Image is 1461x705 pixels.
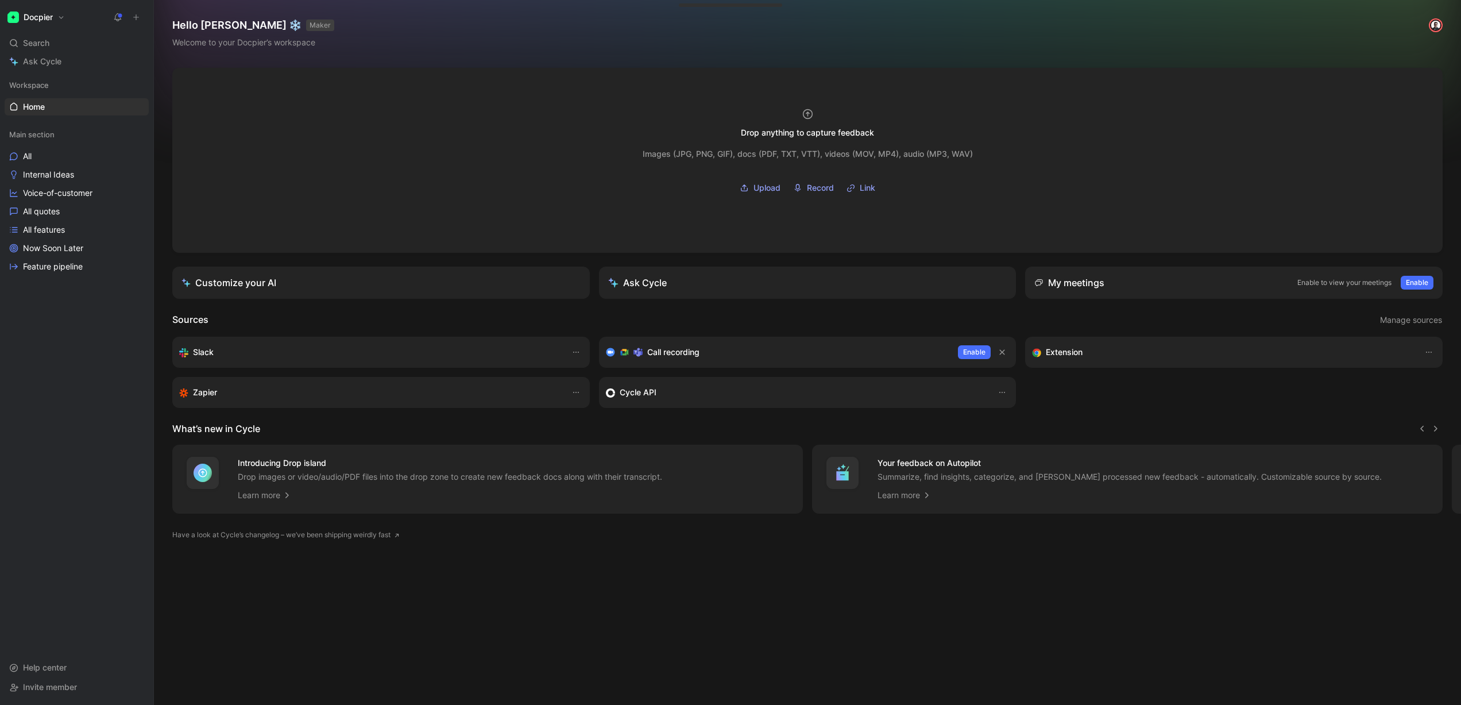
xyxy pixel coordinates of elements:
[133,261,144,272] button: View actions
[24,12,53,22] h1: Docpier
[23,224,65,236] span: All features
[172,36,334,49] div: Welcome to your Docpier’s workspace
[238,456,662,470] h4: Introducing Drop island
[741,126,874,140] div: Drop anything to capture feedback
[133,151,144,162] button: View actions
[181,276,276,290] div: Customize your AI
[647,345,699,359] h3: Call recording
[608,276,667,290] div: Ask Cycle
[5,126,149,143] div: Main section
[23,242,83,254] span: Now Soon Later
[5,34,149,52] div: Search
[133,169,144,180] button: View actions
[878,488,932,502] a: Learn more
[5,258,149,275] a: Feature pipeline
[23,206,60,217] span: All quotes
[1401,276,1433,290] button: Enable
[5,184,149,202] a: Voice-of-customer
[179,386,560,399] div: Capture feedback from thousands of sources with Zapier (survey results, recordings, sheets, etc).
[172,267,590,299] a: Customize your AI
[878,471,1382,483] p: Summarize, find insights, categorize, and [PERSON_NAME] processed new feedback - automatically. C...
[5,679,149,696] div: Invite member
[878,456,1382,470] h4: Your feedback on Autopilot
[5,221,149,238] a: All features
[133,187,144,199] button: View actions
[1430,20,1441,31] img: avatar
[1032,345,1413,359] div: Capture feedback from anywhere on the web
[5,98,149,115] a: Home
[860,181,875,195] span: Link
[5,659,149,676] div: Help center
[9,129,55,140] span: Main section
[23,101,45,113] span: Home
[5,240,149,257] a: Now Soon Later
[9,79,49,91] span: Workspace
[643,147,973,161] div: Images (JPG, PNG, GIF), docs (PDF, TXT, VTT), videos (MOV, MP4), audio (MP3, WAV)
[133,242,144,254] button: View actions
[620,386,656,399] h3: Cycle API
[753,181,780,195] span: Upload
[7,11,19,23] img: Docpier
[5,126,149,275] div: Main sectionAllInternal IdeasVoice-of-customerAll quotesAll featuresNow Soon LaterFeature pipeline
[1380,313,1442,327] span: Manage sources
[23,36,49,50] span: Search
[238,471,662,483] p: Drop images or video/audio/PDF files into the drop zone to create new feedback docs along with th...
[5,9,68,25] button: DocpierDocpier
[5,76,149,94] div: Workspace
[686,6,740,10] div: Docs, images, videos, audio files, links & more
[842,179,879,197] button: Link
[23,187,92,199] span: Voice-of-customer
[23,55,61,68] span: Ask Cycle
[1379,313,1443,328] button: Manage sources
[807,181,834,195] span: Record
[23,682,77,692] span: Invite member
[172,422,260,436] h2: What’s new in Cycle
[23,662,67,672] span: Help center
[1406,277,1428,288] span: Enable
[172,313,208,328] h2: Sources
[306,20,334,31] button: MAKER
[179,345,560,359] div: Sync your customers, send feedback and get updates in Slack
[23,261,83,272] span: Feature pipeline
[193,345,214,359] h3: Slack
[23,151,32,162] span: All
[133,206,144,217] button: View actions
[193,386,217,399] h3: Zapier
[172,18,334,32] h1: Hello [PERSON_NAME] ❄️
[789,179,838,197] button: Record
[1046,345,1083,359] h3: Extension
[5,166,149,183] a: Internal Ideas
[1297,277,1392,288] p: Enable to view your meetings
[238,488,292,502] a: Learn more
[5,148,149,165] a: All
[1034,276,1104,290] div: My meetings
[736,179,784,197] button: Upload
[963,346,985,358] span: Enable
[5,53,149,70] a: Ask Cycle
[606,345,949,359] div: Record & transcribe meetings from Zoom, Meet & Teams.
[23,169,74,180] span: Internal Ideas
[958,345,991,359] button: Enable
[133,224,144,236] button: View actions
[686,1,740,5] div: Drop anything here to capture feedback
[172,529,400,541] a: Have a look at Cycle’s changelog – we’ve been shipping weirdly fast
[599,267,1016,299] button: Ask Cycle
[5,203,149,220] a: All quotes
[606,386,987,399] div: Sync customers & send feedback from custom sources. Get inspired by our favorite use case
